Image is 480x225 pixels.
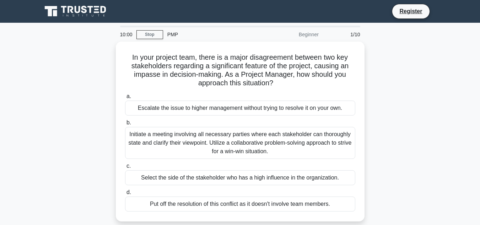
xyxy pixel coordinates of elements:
[126,119,131,125] span: b.
[126,93,131,99] span: a.
[116,27,136,42] div: 10:00
[125,101,355,116] div: Escalate the issue to higher management without trying to resolve it on your own.
[126,163,131,169] span: c.
[261,27,323,42] div: Beginner
[124,53,356,88] h5: In your project team, there is a major disagreement between two key stakeholders regarding a sign...
[125,197,355,211] div: Put off the resolution of this conflict as it doesn't involve team members.
[125,170,355,185] div: Select the side of the stakeholder who has a high influence in the organization.
[395,7,426,16] a: Register
[323,27,365,42] div: 1/10
[126,189,131,195] span: d.
[125,127,355,159] div: Initiate a meeting involving all necessary parties where each stakeholder can thoroughly state an...
[136,30,163,39] a: Stop
[163,27,261,42] div: PMP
